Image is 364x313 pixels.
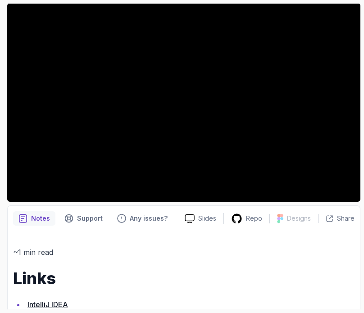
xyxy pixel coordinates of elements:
[318,214,355,223] button: Share
[77,214,103,223] p: Support
[13,246,355,259] p: ~1 min read
[224,213,269,224] a: Repo
[130,214,168,223] p: Any issues?
[198,214,216,223] p: Slides
[13,269,355,287] h1: Links
[59,211,108,226] button: Support button
[27,300,68,309] a: IntelliJ IDEA
[177,214,223,223] a: Slides
[7,3,360,202] iframe: 1 - IntelliJ and Toolbox
[13,211,55,226] button: notes button
[246,214,262,223] p: Repo
[112,211,173,226] button: Feedback button
[337,214,355,223] p: Share
[287,214,311,223] p: Designs
[31,214,50,223] p: Notes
